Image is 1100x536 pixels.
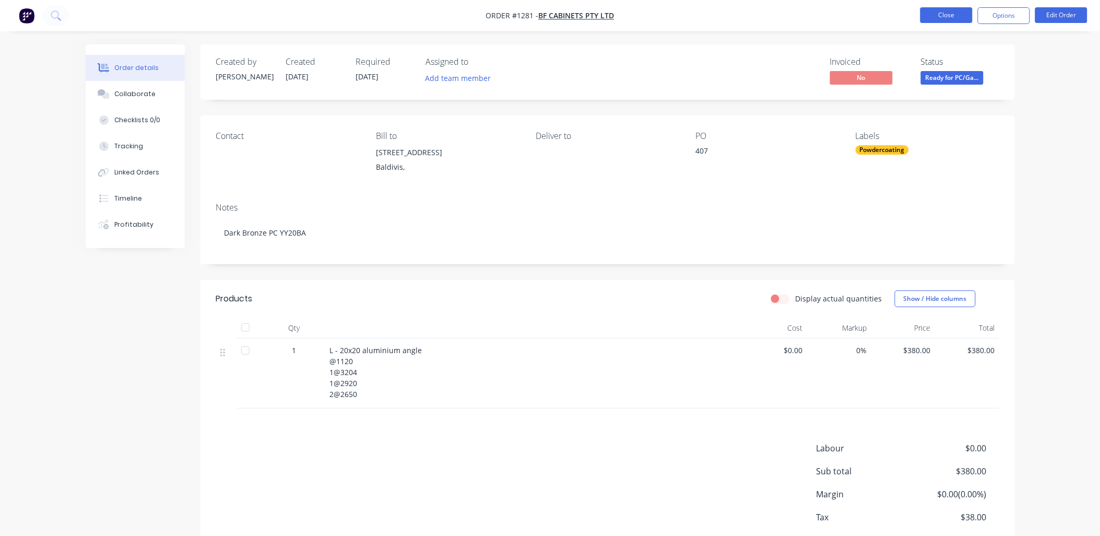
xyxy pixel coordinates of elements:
[871,318,936,339] div: Price
[114,63,159,73] div: Order details
[216,217,999,249] div: Dark Bronze PC YY20BA
[1035,7,1087,23] button: Edit Order
[935,318,999,339] div: Total
[748,345,803,356] span: $0.00
[817,488,909,500] span: Margin
[978,7,1030,24] button: Options
[817,511,909,523] span: Tax
[830,71,893,84] span: No
[86,159,185,185] button: Linked Orders
[830,57,908,67] div: Invoiced
[216,71,274,82] div: [PERSON_NAME]
[921,71,984,87] button: Ready for PC/Ga...
[696,145,826,160] div: 407
[939,345,995,356] span: $380.00
[376,131,519,141] div: Bill to
[921,57,999,67] div: Status
[817,442,909,455] span: Labour
[376,145,519,179] div: [STREET_ADDRESS]Baldivis,
[536,131,679,141] div: Deliver to
[114,115,160,125] div: Checklists 0/0
[856,131,999,141] div: Labels
[909,465,986,477] span: $380.00
[856,145,909,155] div: Powdercoating
[86,185,185,212] button: Timeline
[811,345,867,356] span: 0%
[114,168,159,177] div: Linked Orders
[286,57,344,67] div: Created
[426,71,497,85] button: Add team member
[356,57,413,67] div: Required
[376,145,519,160] div: [STREET_ADDRESS]
[817,465,909,477] span: Sub total
[114,194,142,203] div: Timeline
[216,203,999,213] div: Notes
[796,293,882,304] label: Display actual quantities
[909,511,986,523] span: $38.00
[909,488,986,500] span: $0.00 ( 0.00 %)
[420,71,496,85] button: Add team member
[895,290,976,307] button: Show / Hide columns
[921,71,984,84] span: Ready for PC/Ga...
[426,57,530,67] div: Assigned to
[909,442,986,455] span: $0.00
[356,72,379,81] span: [DATE]
[114,142,143,151] div: Tracking
[486,11,539,21] span: Order #1281 -
[86,133,185,159] button: Tracking
[286,72,309,81] span: [DATE]
[216,57,274,67] div: Created by
[114,89,156,99] div: Collaborate
[292,345,297,356] span: 1
[86,107,185,133] button: Checklists 0/0
[86,81,185,107] button: Collaborate
[696,131,839,141] div: PO
[743,318,808,339] div: Cost
[86,55,185,81] button: Order details
[86,212,185,238] button: Profitability
[216,293,253,305] div: Products
[114,220,153,229] div: Profitability
[920,7,973,23] button: Close
[263,318,326,339] div: Qty
[330,345,424,399] span: L - 20x20 aluminium angle @1120 1@3204 1@2920 2@2650
[376,160,519,174] div: Baldivis,
[876,345,931,356] span: $380.00
[216,131,359,141] div: Contact
[539,11,614,21] a: BF Cabinets PTY LTD
[19,8,34,24] img: Factory
[807,318,871,339] div: Markup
